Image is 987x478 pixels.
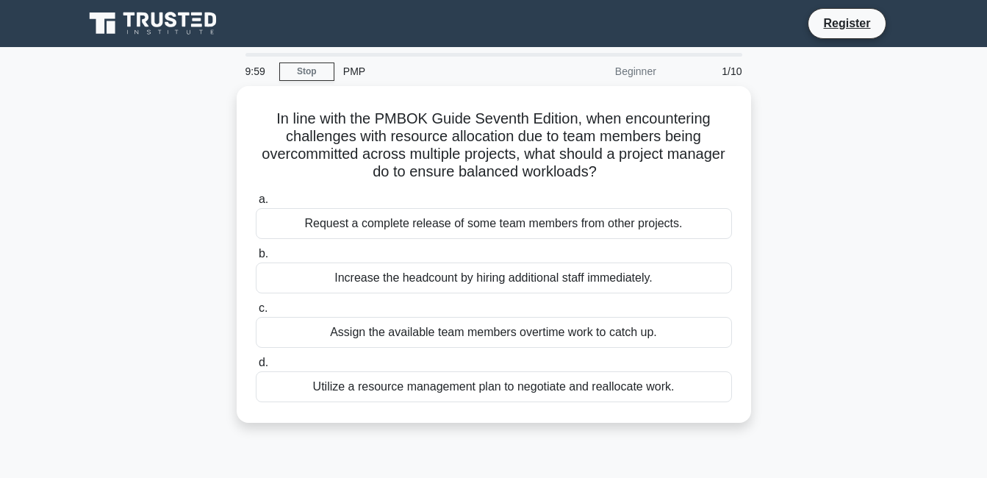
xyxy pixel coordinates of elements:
[259,247,268,260] span: b.
[334,57,536,86] div: PMP
[256,263,732,293] div: Increase the headcount by hiring additional staff immediately.
[259,356,268,368] span: d.
[254,110,733,182] h5: In line with the PMBOK Guide Seventh Edition, when encountering challenges with resource allocati...
[279,63,334,81] a: Stop
[259,193,268,205] span: a.
[256,208,732,239] div: Request a complete release of some team members from other projects.
[814,14,879,32] a: Register
[665,57,751,86] div: 1/10
[256,317,732,348] div: Assign the available team members overtime work to catch up.
[256,371,732,402] div: Utilize a resource management plan to negotiate and reallocate work.
[536,57,665,86] div: Beginner
[237,57,279,86] div: 9:59
[259,302,268,314] span: c.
